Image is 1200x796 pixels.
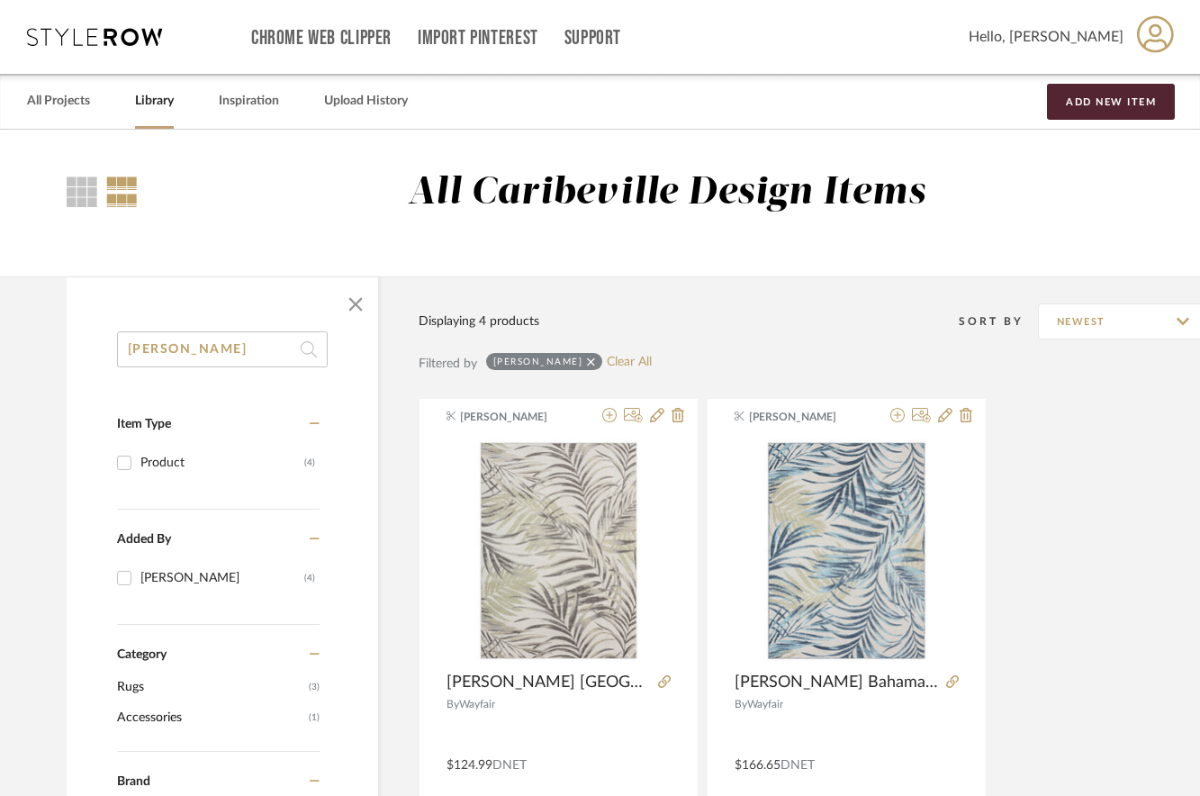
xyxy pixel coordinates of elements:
img: Tommy Bahama Malibu Palm Springs Coastal Indoor/Outdoor Area Rug, Ivory/Aqua Blue [735,439,959,663]
a: Chrome Web Clipper [251,31,392,46]
span: $166.65 [735,759,780,772]
span: (3) [309,673,320,701]
div: Sort By [959,312,1038,330]
span: DNET [492,759,527,772]
span: Brand [117,775,150,788]
button: Add New Item [1047,84,1175,120]
div: (4) [304,448,315,477]
a: Support [564,31,621,46]
span: Wayfair [459,699,495,710]
a: Import Pinterest [418,31,538,46]
a: Inspiration [219,89,279,113]
div: All Caribeville Design Items [408,170,925,216]
span: Accessories [117,702,304,733]
div: Displaying 4 products [419,312,539,331]
span: Rugs [117,672,304,702]
span: [PERSON_NAME] [GEOGRAPHIC_DATA] Coastal Indoor/Outdoor Area Rug, Ivory/Green [447,673,651,692]
div: Filtered by [419,354,477,374]
div: Product [140,448,304,477]
a: Library [135,89,174,113]
span: Wayfair [747,699,783,710]
span: Added By [117,533,171,546]
span: Category [117,647,167,663]
span: Item Type [117,418,171,430]
span: $124.99 [447,759,492,772]
span: DNET [780,759,815,772]
span: Hello, [PERSON_NAME] [969,26,1123,48]
div: [PERSON_NAME] [140,564,304,592]
span: By [447,699,459,710]
span: (1) [309,703,320,732]
span: [PERSON_NAME] [460,409,573,425]
a: All Projects [27,89,90,113]
span: [PERSON_NAME] [749,409,862,425]
div: [PERSON_NAME] [493,356,583,367]
div: (4) [304,564,315,592]
button: Close [338,286,374,322]
div: 0 [735,438,959,663]
a: Upload History [324,89,408,113]
span: [PERSON_NAME] Bahama [GEOGRAPHIC_DATA] Coastal Indoor/Outdoor Area Rug, Ivory/Aqua Blue [735,673,939,692]
span: By [735,699,747,710]
a: Clear All [607,355,652,370]
div: 0 [447,438,671,663]
input: Search within 4 results [117,331,328,367]
img: Tommy Bahama Malibu Palm Springs Coastal Indoor/Outdoor Area Rug, Ivory/Green [447,439,671,663]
